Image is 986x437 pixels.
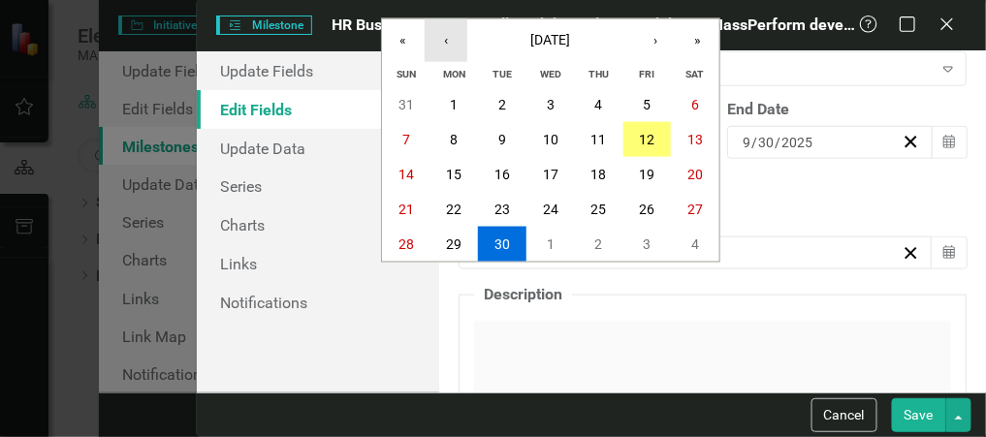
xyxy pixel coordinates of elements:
[430,87,479,122] button: September 1, 2025
[623,157,672,192] button: September 19, 2025
[780,133,813,152] input: yyyy
[478,122,526,157] button: September 9, 2025
[543,202,558,217] abbr: September 24, 2025
[639,167,654,182] abbr: September 19, 2025
[623,87,672,122] button: September 5, 2025
[671,87,719,122] button: September 6, 2025
[216,16,311,35] span: Milestone
[547,236,555,252] abbr: October 1, 2025
[451,97,459,112] abbr: September 1, 2025
[727,99,967,121] div: End Date
[447,236,462,252] abbr: September 29, 2025
[687,132,703,147] abbr: September 13, 2025
[775,134,780,151] span: /
[547,97,555,112] abbr: September 3, 2025
[474,284,572,306] legend: Description
[591,132,607,147] abbr: September 11, 2025
[623,192,672,227] button: September 26, 2025
[671,122,719,157] button: September 13, 2025
[197,167,439,205] a: Series
[430,192,479,227] button: September 22, 2025
[751,134,757,151] span: /
[686,68,705,80] abbr: Saturday
[526,87,575,122] button: September 3, 2025
[671,192,719,227] button: September 27, 2025
[197,90,439,129] a: Edit Fields
[639,132,654,147] abbr: September 12, 2025
[639,68,654,80] abbr: Friday
[575,87,623,122] button: September 4, 2025
[197,51,439,90] a: Update Fields
[197,205,439,244] a: Charts
[332,16,902,34] span: HR Business Partners will track key talent candidates’ MassPerform development
[430,227,479,262] button: September 29, 2025
[543,167,558,182] abbr: September 17, 2025
[493,68,512,80] abbr: Tuesday
[494,236,510,252] abbr: September 30, 2025
[639,202,654,217] abbr: September 26, 2025
[494,202,510,217] abbr: September 23, 2025
[623,122,672,157] button: September 12, 2025
[447,167,462,182] abbr: September 15, 2025
[540,68,561,80] abbr: Wednesday
[591,167,607,182] abbr: September 18, 2025
[677,19,719,62] button: »
[526,157,575,192] button: September 17, 2025
[447,202,462,217] abbr: September 22, 2025
[591,202,607,217] abbr: September 25, 2025
[595,97,603,112] abbr: September 4, 2025
[543,132,558,147] abbr: September 10, 2025
[811,398,877,432] button: Cancel
[575,227,623,262] button: October 2, 2025
[498,132,506,147] abbr: September 9, 2025
[634,19,677,62] button: ›
[595,236,603,252] abbr: October 2, 2025
[443,68,465,80] abbr: Monday
[575,192,623,227] button: September 25, 2025
[671,227,719,262] button: October 4, 2025
[687,202,703,217] abbr: September 27, 2025
[643,236,651,252] abbr: October 3, 2025
[742,133,751,152] input: mm
[691,236,699,252] abbr: October 4, 2025
[575,157,623,192] button: September 18, 2025
[197,129,439,168] a: Update Data
[623,227,672,262] button: October 3, 2025
[451,132,459,147] abbr: September 8, 2025
[526,192,575,227] button: September 24, 2025
[575,122,623,157] button: September 11, 2025
[588,68,609,80] abbr: Thursday
[526,227,575,262] button: October 1, 2025
[671,157,719,192] button: September 20, 2025
[687,167,703,182] abbr: September 20, 2025
[494,167,510,182] abbr: September 16, 2025
[478,227,526,262] button: September 30, 2025
[526,122,575,157] button: September 10, 2025
[478,157,526,192] button: September 16, 2025
[430,157,479,192] button: September 15, 2025
[757,133,775,152] input: dd
[425,19,467,62] button: ‹
[197,244,439,283] a: Links
[498,97,506,112] abbr: September 2, 2025
[478,192,526,227] button: September 23, 2025
[478,87,526,122] button: September 2, 2025
[643,97,651,112] abbr: September 5, 2025
[197,283,439,322] a: Notifications
[892,398,946,432] button: Save
[430,122,479,157] button: September 8, 2025
[691,97,699,112] abbr: September 6, 2025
